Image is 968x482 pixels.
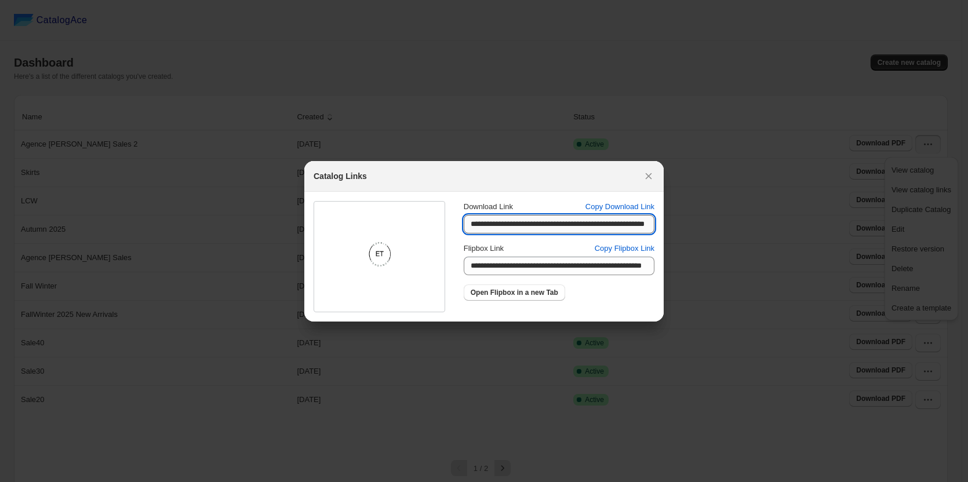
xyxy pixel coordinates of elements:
[578,198,661,216] button: Copy Download Link
[464,244,504,253] span: Flipbox Link
[464,284,565,301] a: Open Flipbox in a new Tab
[585,201,654,213] span: Copy Download Link
[588,239,661,258] button: Copy Flipbox Link
[471,288,558,297] span: Open Flipbox in a new Tab
[464,202,513,211] span: Download Link
[314,170,367,182] h2: Catalog Links
[595,243,654,254] span: Copy Flipbox Link
[350,216,408,297] img: thumbImage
